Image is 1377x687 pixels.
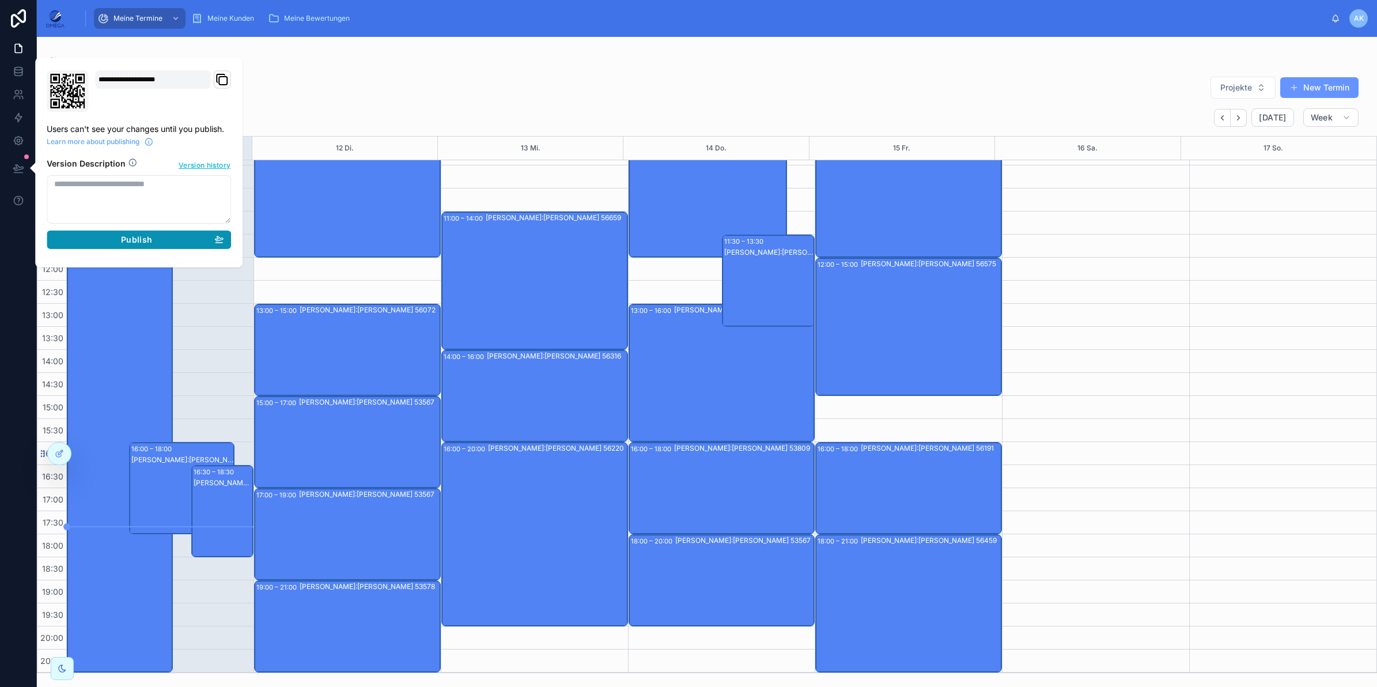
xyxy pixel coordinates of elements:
a: Meine Kunden [188,8,262,29]
div: [PERSON_NAME]:[PERSON_NAME] 53809 [194,478,252,488]
div: scrollable content [74,6,1331,31]
h2: Version Description [47,158,126,171]
button: 15 Fr. [893,137,910,160]
span: 15:30 [40,425,66,435]
div: 15:00 – 17:00[PERSON_NAME]:[PERSON_NAME] 53567 [255,397,440,488]
button: 16 Sa. [1077,137,1098,160]
span: Meine Bewertungen [284,14,350,23]
div: 18:00 – 20:00[PERSON_NAME]:[PERSON_NAME] 53567 [629,535,815,626]
button: Back [1214,109,1231,127]
button: New Termin [1280,77,1359,98]
div: 12:00 – 15:00[PERSON_NAME]:[PERSON_NAME] 56575 [816,258,1001,395]
span: 12:00 [39,264,66,274]
span: 20:00 [37,633,66,643]
span: 18:30 [39,564,66,573]
div: 19:00 – 21:00 [256,582,300,593]
span: Week [1311,112,1333,123]
span: 15:00 [40,402,66,412]
div: 13:00 – 15:00 [256,305,300,316]
div: 18:00 – 21:00 [818,535,861,547]
div: 16:00 – 18:00 [818,443,861,455]
div: [PERSON_NAME]:[PERSON_NAME] 53809 [674,444,814,453]
div: 17:00 – 19:00 [256,489,299,501]
span: 18:00 [39,541,66,550]
div: 16:30 – 18:30 [194,466,237,478]
span: 17:30 [40,518,66,527]
div: 16:30 – 18:30[PERSON_NAME]:[PERSON_NAME] 53809 [192,466,253,557]
div: 17:00 – 19:00[PERSON_NAME]:[PERSON_NAME] 53567 [255,489,440,580]
div: 08:00 – 21:00: Andreas Klee Kunde: [67,74,172,672]
div: [PERSON_NAME]:[PERSON_NAME] 56459 [861,536,1001,545]
div: 16:00 – 18:00 [631,443,674,455]
button: 12 Di. [336,137,354,160]
div: [PERSON_NAME]:[PERSON_NAME] 56191 [861,444,1001,453]
button: 14 Do. [706,137,727,160]
span: 19:30 [39,610,66,620]
span: Meine Termine [67,56,123,68]
div: [PERSON_NAME]:[PERSON_NAME] 53809 [674,305,814,315]
div: 16:00 – 18:00[PERSON_NAME]:[PERSON_NAME] 53567 [130,443,234,534]
div: 09:00 – 12:00[PERSON_NAME]:[PERSON_NAME] 56459 [816,120,1001,257]
span: Version history [179,158,230,170]
span: Meine Termine [114,14,162,23]
button: Select Button [1210,77,1276,99]
div: [PERSON_NAME]:[PERSON_NAME] 53567 [131,455,234,465]
span: 19:00 [39,587,66,597]
button: Next [1231,109,1247,127]
button: Week [1303,108,1359,127]
span: 13:00 [39,310,66,320]
p: Users can't see your changes until you publish. [47,123,231,135]
span: AK [1354,14,1364,23]
span: [DATE] [1259,112,1286,123]
a: Meine Termine [46,55,123,69]
div: 11:00 – 14:00[PERSON_NAME]:[PERSON_NAME] 56659 [442,212,627,349]
div: 16:00 – 18:00 [131,443,175,455]
div: 15:00 – 17:00 [256,397,299,409]
div: [PERSON_NAME]:[PERSON_NAME] 56659 [486,213,627,222]
span: 12:30 [39,287,66,297]
button: Version history [178,158,231,171]
span: Projekte [1220,82,1252,93]
div: [PERSON_NAME]:[PERSON_NAME] 56316 [487,352,627,361]
a: Meine Termine [94,8,186,29]
div: 19:00 – 21:00[PERSON_NAME]:[PERSON_NAME] 53578 [255,581,440,672]
span: Publish [121,235,152,245]
span: 16:30 [39,471,66,481]
img: App logo [46,9,65,28]
span: 13:30 [39,333,66,343]
div: 13:00 – 15:00[PERSON_NAME]:[PERSON_NAME] 56072 [255,304,440,395]
button: 17 So. [1263,137,1283,160]
div: 13:00 – 16:00[PERSON_NAME]:[PERSON_NAME] 53809 [629,304,815,441]
a: Learn more about publishing [47,137,153,146]
div: [PERSON_NAME]:[PERSON_NAME] 56072 [300,305,440,315]
div: 11:30 – 13:30[PERSON_NAME]:[PERSON_NAME] 53578 [722,235,815,326]
div: 16:00 – 18:00[PERSON_NAME]:[PERSON_NAME] 53809 [629,443,815,534]
div: 18:00 – 20:00 [631,535,675,547]
div: 09:00 – 12:00[PERSON_NAME]:Etjen Flügel 56459 [255,120,440,257]
div: 12:00 – 15:00 [818,259,861,270]
a: Meine Bewertungen [264,8,358,29]
span: 20:30 [37,656,66,666]
div: [PERSON_NAME]:[PERSON_NAME] 53578 [724,248,814,257]
button: 13 Mi. [521,137,540,160]
span: Meine Kunden [207,14,254,23]
span: 14:00 [39,356,66,366]
button: Publish [47,231,231,249]
div: [PERSON_NAME]:[PERSON_NAME] 56220 [488,444,627,453]
div: [PERSON_NAME]:[PERSON_NAME] 56575 [861,259,1001,269]
span: Learn more about publishing [47,137,139,146]
div: [PERSON_NAME]:[PERSON_NAME] 53567 [299,490,440,499]
div: 13:00 – 16:00 [631,305,674,316]
div: 09:00 – 12:00[PERSON_NAME]:[PERSON_NAME] 53578 [629,120,786,257]
div: 16:00 – 20:00 [444,443,488,455]
div: 11:30 – 13:30 [724,236,766,247]
span: 14:30 [39,379,66,389]
div: 14:00 – 16:00[PERSON_NAME]:[PERSON_NAME] 56316 [442,350,627,441]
